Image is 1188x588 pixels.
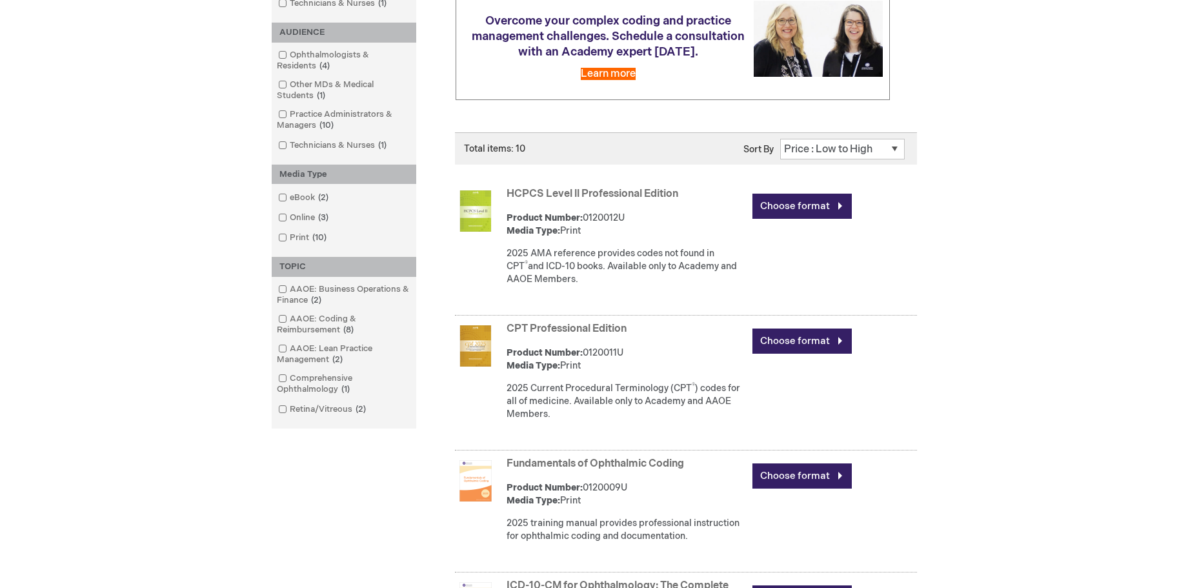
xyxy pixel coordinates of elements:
strong: Media Type: [507,495,560,506]
a: Other MDs & Medical Students1 [275,79,413,102]
strong: Product Number: [507,482,583,493]
label: Sort By [743,144,774,155]
span: 1 [375,140,390,150]
a: AAOE: Business Operations & Finance2 [275,283,413,307]
div: TOPIC [272,257,416,277]
span: 8 [340,325,357,335]
span: 4 [316,61,333,71]
p: 2025 Current Procedural Terminology (CPT ) codes for all of medicine. Available only to Academy a... [507,382,746,421]
a: AAOE: Coding & Reimbursement8 [275,313,413,336]
span: 10 [316,120,337,130]
img: Fundamentals of Ophthalmic Coding [455,460,496,502]
a: AAOE: Lean Practice Management2 [275,343,413,366]
strong: Product Number: [507,212,583,223]
a: Ophthalmologists & Residents4 [275,49,413,72]
a: Comprehensive Ophthalmology1 [275,372,413,396]
a: HCPCS Level ll Professional Edition [507,188,678,200]
span: 2 [308,295,325,305]
a: Practice Administrators & Managers10 [275,108,413,132]
span: 1 [338,384,353,394]
span: 10 [309,232,330,243]
a: Choose format [752,194,852,219]
a: CPT Professional Edition [507,323,627,335]
div: Media Type [272,165,416,185]
a: eBook2 [275,192,334,204]
span: Overcome your complex coding and practice management challenges. Schedule a consultation with an ... [472,14,745,59]
span: 2 [329,354,346,365]
a: Online3 [275,212,334,224]
span: 1 [314,90,328,101]
a: Learn more [581,68,636,80]
a: Technicians & Nurses1 [275,139,392,152]
img: CPT Professional Edition [455,325,496,367]
sup: ® [692,382,695,390]
sup: ® [525,260,528,268]
div: 0120012U Print [507,212,746,238]
div: 0120009U Print [507,482,746,507]
span: Total items: 10 [464,143,525,154]
p: 2025 training manual provides professional instruction for ophthalmic coding and documentation. [507,517,746,543]
strong: Product Number: [507,347,583,358]
span: 3 [315,212,332,223]
img: Schedule a consultation with an Academy expert today [754,1,883,76]
a: Retina/Vitreous2 [275,403,371,416]
a: Choose format [752,463,852,489]
img: HCPCS Level ll Professional Edition [455,190,496,232]
span: 2 [352,404,369,414]
div: 0120011U Print [507,347,746,372]
a: Fundamentals of Ophthalmic Coding [507,458,684,470]
a: Print10 [275,232,332,244]
strong: Media Type: [507,360,560,371]
a: Choose format [752,329,852,354]
p: 2025 AMA reference provides codes not found in CPT and ICD-10 books. Available only to Academy an... [507,247,746,286]
span: 2 [315,192,332,203]
strong: Media Type: [507,225,560,236]
div: AUDIENCE [272,23,416,43]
